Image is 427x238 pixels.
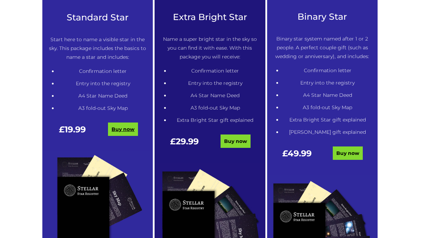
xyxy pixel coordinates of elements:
[159,137,210,153] div: £
[170,116,261,125] li: Extra Bright Star gift explained
[282,79,373,87] li: Entry into the registry
[170,79,261,88] li: Entry into the registry
[333,146,363,160] a: Buy now
[288,148,312,158] span: 49.99
[271,35,373,61] p: Binary star system named after 1 or 2 people. A perfect couple gift (such as wedding or anniversa...
[282,91,373,100] li: A4 Star Name Deed
[108,123,138,136] a: Buy now
[47,12,149,23] h3: Standard Star
[282,66,373,75] li: Confirmation letter
[47,35,149,62] p: Start here to name a visible star in the sky. This package includes the basics to name a star and...
[282,115,373,124] li: Extra Bright Star gift explained
[170,91,261,100] li: A4 Star Name Deed
[176,136,199,146] span: 29.99
[58,92,149,100] li: A4 Star Name Deed
[221,134,251,148] a: Buy now
[282,103,373,112] li: A3 fold-out Sky Map
[47,125,98,141] div: £
[58,67,149,76] li: Confirmation letter
[170,67,261,75] li: Confirmation letter
[65,124,86,134] span: 19.99
[271,149,322,165] div: £
[58,79,149,88] li: Entry into the registry
[159,35,261,61] p: Name a super bright star in the sky so you can find it with ease. With this package you will rece...
[271,12,373,22] h3: Binary Star
[58,104,149,113] li: A3 fold-out Sky Map
[170,104,261,112] li: A3 fold-out Sky Map
[159,12,261,22] h3: Extra Bright Star
[282,128,373,137] li: [PERSON_NAME] gift explained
